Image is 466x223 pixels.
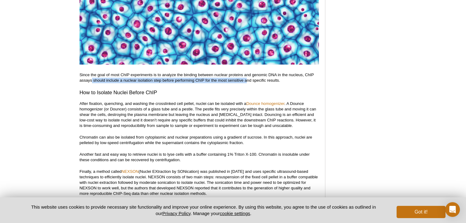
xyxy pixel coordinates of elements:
[80,89,319,96] h3: How to Isolate Nuclei Before ChIP
[80,101,319,128] p: After fixation, quenching, and washing the crosslinked cell pellet, nuclei can be isolated with a...
[162,211,190,216] a: Privacy Policy
[80,72,319,83] p: Since the goal of most ChIP experiments is to analyze the binding between nuclear proteins and ge...
[80,152,319,163] p: Another fast and easy way to retrieve nuclei is to lyse cells with a buffer containing 1% Triton ...
[397,206,446,218] button: Got it!
[220,211,250,216] button: cookie settings
[246,101,284,106] a: Dounce homogenizer
[80,135,319,146] p: Chromatin can also be isolated from cytoplasmic and nuclear preparations using a gradient of sucr...
[20,204,386,217] p: This website uses cookies to provide necessary site functionality and improve your online experie...
[445,202,460,217] div: Open Intercom Messenger
[80,169,319,196] p: Finally, a method called (Nuclei EXtraction by SONication) was published in [DATE] and uses speci...
[122,169,139,174] a: NEXSON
